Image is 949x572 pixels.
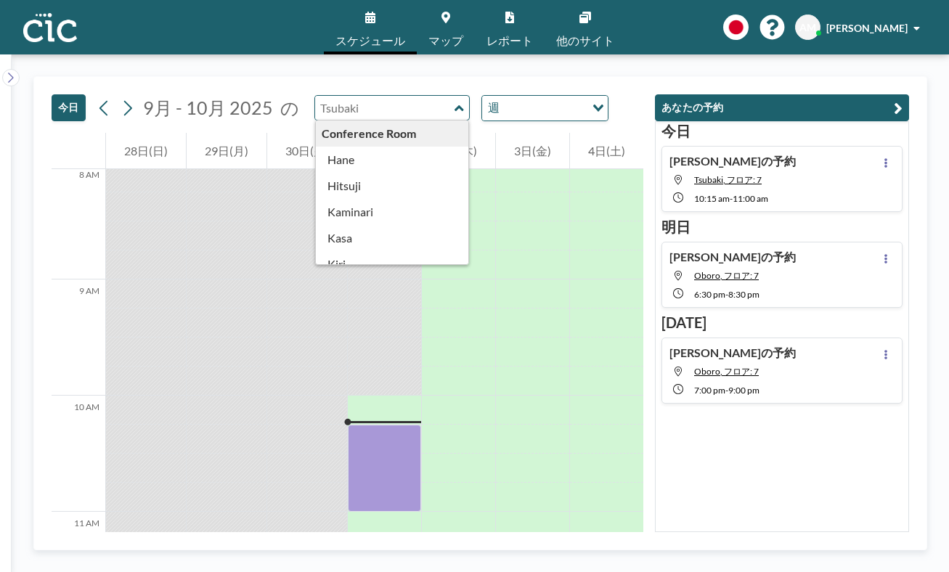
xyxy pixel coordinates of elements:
[187,133,266,169] div: 29日(月)
[486,35,533,46] span: レポート
[52,396,105,512] div: 10 AM
[661,314,903,332] h3: [DATE]
[728,385,759,396] span: 9:00 PM
[23,13,77,42] img: organization-logo
[267,133,347,169] div: 30日(火)
[315,96,455,120] input: Tsubaki
[106,133,186,169] div: 28日(日)
[335,35,405,46] span: スケジュール
[826,22,908,34] span: [PERSON_NAME]
[485,99,502,118] span: 週
[694,174,762,185] span: Tsubaki, フロア: 7
[52,94,86,121] button: 今日
[661,122,903,140] h3: 今日
[570,133,643,169] div: 4日(土)
[316,225,469,251] div: Kasa
[728,289,759,300] span: 8:30 PM
[694,270,759,281] span: Oboro, フロア: 7
[316,199,469,225] div: Kaminari
[730,193,733,204] span: -
[316,251,469,277] div: Kiri
[694,366,759,377] span: Oboro, フロア: 7
[428,35,463,46] span: マップ
[316,147,469,173] div: Hane
[556,35,614,46] span: 他のサイト
[52,279,105,396] div: 9 AM
[694,289,725,300] span: 6:30 PM
[799,21,816,34] span: AM
[496,133,569,169] div: 3日(金)
[661,218,903,236] h3: 明日
[694,193,730,204] span: 10:15 AM
[482,96,608,120] div: Search for option
[669,154,796,168] h4: [PERSON_NAME]の予約
[669,346,796,360] h4: [PERSON_NAME]の予約
[52,163,105,279] div: 8 AM
[725,385,728,396] span: -
[733,193,768,204] span: 11:00 AM
[725,289,728,300] span: -
[669,250,796,264] h4: [PERSON_NAME]の予約
[280,97,299,119] span: の
[143,97,273,118] span: 9月 - 10月 2025
[694,385,725,396] span: 7:00 PM
[316,173,469,199] div: Hitsuji
[504,99,584,118] input: Search for option
[655,94,909,121] button: あなたの予約
[316,120,469,147] div: Conference Room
